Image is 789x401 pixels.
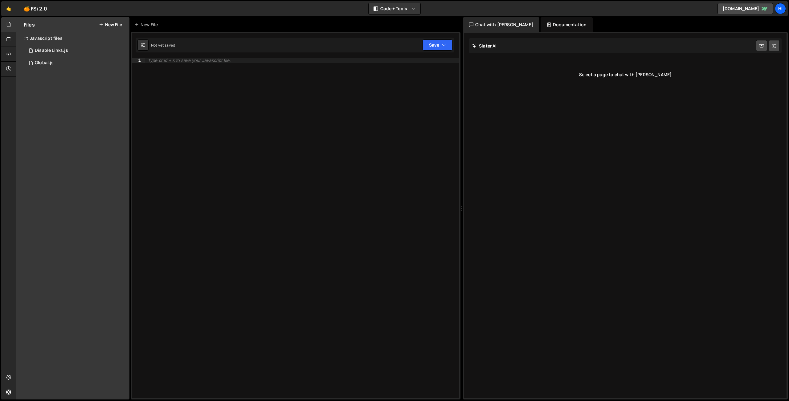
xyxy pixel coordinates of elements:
div: New File [134,22,160,28]
div: Javascript files [16,32,129,44]
div: Disable Links.js [35,48,68,53]
div: Chat with [PERSON_NAME] [463,17,539,32]
h2: Files [24,21,35,28]
div: Global.js [35,60,54,66]
div: 1 [132,58,145,63]
h2: Slater AI [472,43,497,49]
div: 17147/47347.js [24,57,129,69]
button: Code + Tools [369,3,420,14]
div: Documentation [541,17,593,32]
button: Save [423,39,452,51]
a: [DOMAIN_NAME] [717,3,773,14]
button: New File [99,22,122,27]
div: Select a page to chat with [PERSON_NAME] [469,62,782,87]
a: Hi [775,3,786,14]
a: 🤙 [1,1,16,16]
div: 🍊 FSi 2.0 [24,5,47,12]
div: Type cmd + s to save your Javascript file. [148,58,231,63]
div: 17147/47377.js [24,44,129,57]
div: Not yet saved [151,43,175,48]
